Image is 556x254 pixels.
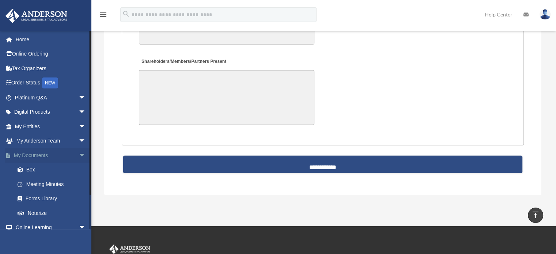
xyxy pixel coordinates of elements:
[10,192,97,206] a: Forms Library
[79,105,93,120] span: arrow_drop_down
[5,220,97,235] a: Online Learningarrow_drop_down
[108,244,152,254] img: Anderson Advisors Platinum Portal
[528,208,543,223] a: vertical_align_top
[10,163,97,177] a: Box
[540,9,551,20] img: User Pic
[5,90,97,105] a: Platinum Q&Aarrow_drop_down
[5,105,97,120] a: Digital Productsarrow_drop_down
[42,77,58,88] div: NEW
[5,32,97,47] a: Home
[79,119,93,134] span: arrow_drop_down
[3,9,69,23] img: Anderson Advisors Platinum Portal
[5,148,97,163] a: My Documentsarrow_drop_down
[10,206,97,220] a: Notarize
[99,10,107,19] i: menu
[5,61,97,76] a: Tax Organizers
[79,220,93,235] span: arrow_drop_down
[10,177,93,192] a: Meeting Minutes
[5,47,97,61] a: Online Ordering
[99,13,107,19] a: menu
[122,10,130,18] i: search
[79,90,93,105] span: arrow_drop_down
[5,76,97,91] a: Order StatusNEW
[139,57,228,67] label: Shareholders/Members/Partners Present
[5,134,97,148] a: My Anderson Teamarrow_drop_down
[531,211,540,219] i: vertical_align_top
[5,119,97,134] a: My Entitiesarrow_drop_down
[79,148,93,163] span: arrow_drop_down
[79,134,93,149] span: arrow_drop_down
